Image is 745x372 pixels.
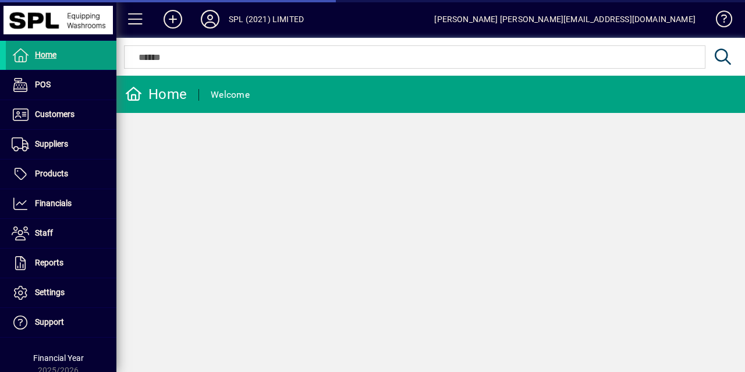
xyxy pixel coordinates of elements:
[211,86,250,104] div: Welcome
[6,70,116,100] a: POS
[6,189,116,218] a: Financials
[35,258,63,267] span: Reports
[35,80,51,89] span: POS
[35,109,74,119] span: Customers
[6,278,116,307] a: Settings
[35,317,64,327] span: Support
[35,199,72,208] span: Financials
[6,308,116,337] a: Support
[229,10,304,29] div: SPL (2021) LIMITED
[6,249,116,278] a: Reports
[191,9,229,30] button: Profile
[35,139,68,148] span: Suppliers
[6,219,116,248] a: Staff
[6,130,116,159] a: Suppliers
[35,50,56,59] span: Home
[154,9,191,30] button: Add
[33,353,84,363] span: Financial Year
[434,10,696,29] div: [PERSON_NAME] [PERSON_NAME][EMAIL_ADDRESS][DOMAIN_NAME]
[35,169,68,178] span: Products
[35,288,65,297] span: Settings
[6,160,116,189] a: Products
[125,85,187,104] div: Home
[6,100,116,129] a: Customers
[35,228,53,238] span: Staff
[707,2,730,40] a: Knowledge Base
